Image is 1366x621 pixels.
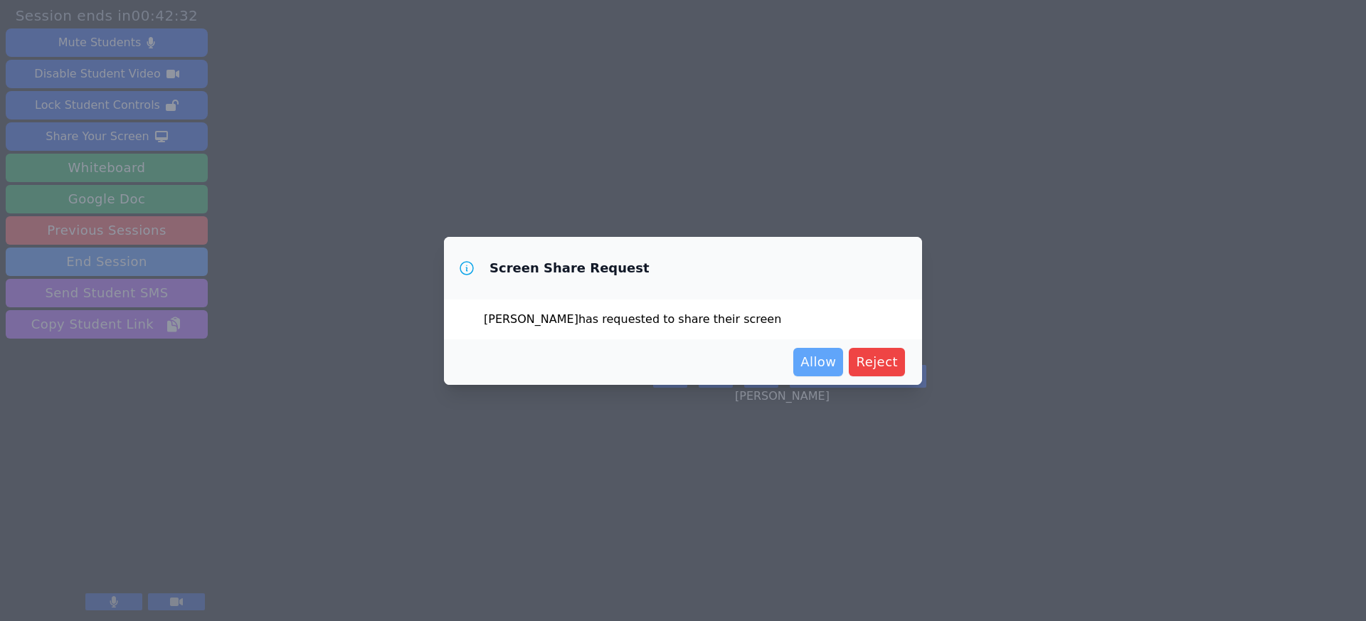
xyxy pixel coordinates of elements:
span: Reject [856,352,898,372]
button: Reject [849,348,905,376]
span: Allow [800,352,836,372]
button: Allow [793,348,843,376]
h3: Screen Share Request [489,260,650,277]
div: [PERSON_NAME] has requested to share their screen [444,299,922,339]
